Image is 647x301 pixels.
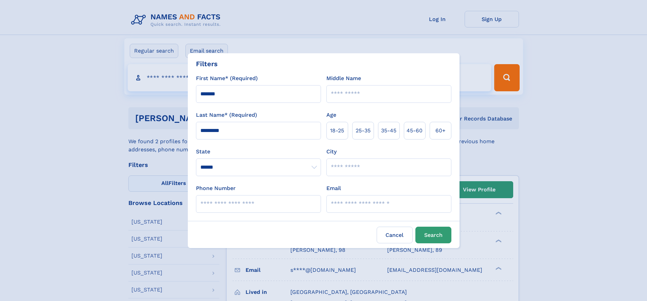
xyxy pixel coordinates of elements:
[377,227,413,243] label: Cancel
[196,111,257,119] label: Last Name* (Required)
[196,148,321,156] label: State
[381,127,396,135] span: 35‑45
[330,127,344,135] span: 18‑25
[196,74,258,82] label: First Name* (Required)
[435,127,446,135] span: 60+
[326,74,361,82] label: Middle Name
[407,127,423,135] span: 45‑60
[356,127,371,135] span: 25‑35
[326,184,341,192] label: Email
[415,227,451,243] button: Search
[326,148,337,156] label: City
[196,184,236,192] label: Phone Number
[326,111,336,119] label: Age
[196,59,218,69] div: Filters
